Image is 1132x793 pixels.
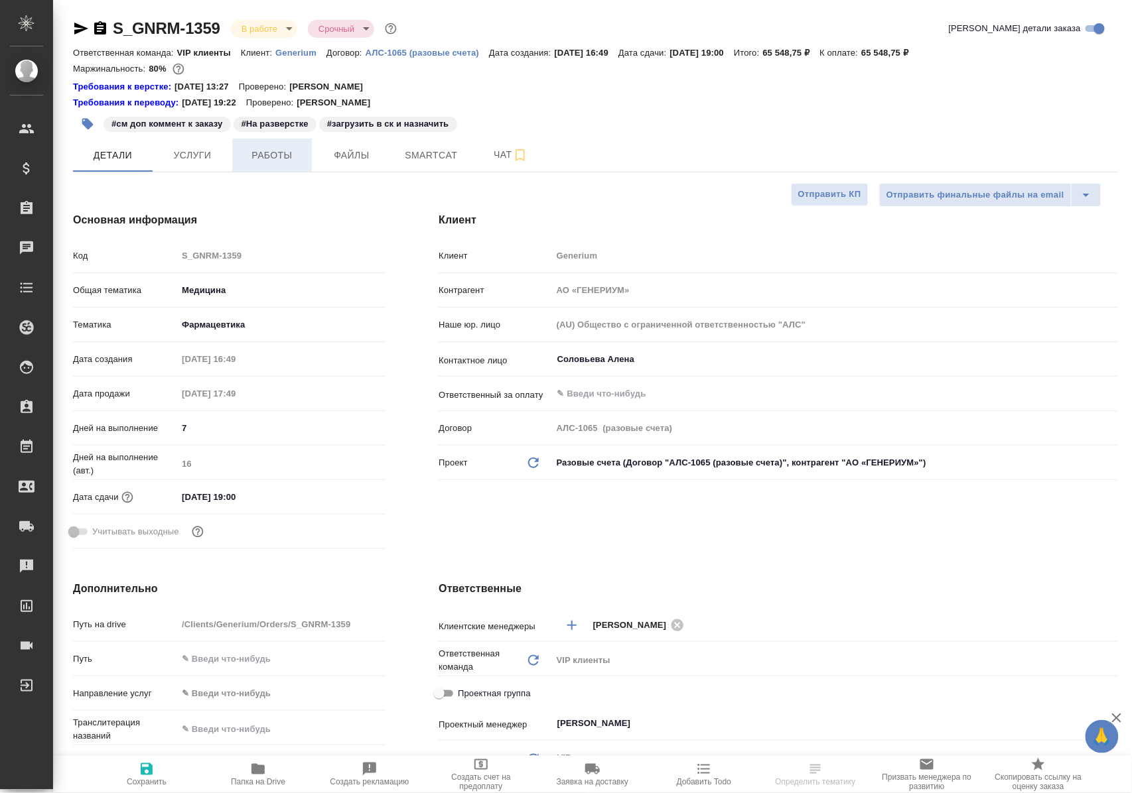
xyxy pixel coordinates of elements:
button: Добавить тэг [73,109,102,139]
p: Итого: [734,48,762,58]
button: Open [1110,393,1113,395]
button: Призвать менеджера по развитию [871,756,983,793]
button: Open [1110,358,1113,361]
p: Маржинальность: [73,64,149,74]
span: Файлы [320,147,384,164]
p: 80% [149,64,169,74]
p: Ответственная команда: [73,48,177,58]
button: Отправить КП [791,183,869,206]
p: Дней на выполнение [73,422,177,435]
div: Нажми, чтобы открыть папку с инструкцией [73,96,182,109]
button: Определить тематику [760,756,871,793]
button: Доп статусы указывают на важность/срочность заказа [382,20,399,37]
button: Добавить менеджера [556,609,588,641]
p: Направление услуг [73,687,177,700]
p: Общая тематика [73,284,177,297]
p: Generium [275,48,326,58]
button: Выбери, если сб и вс нужно считать рабочими днями для выполнения заказа. [189,523,206,540]
span: Добавить Todo [677,777,731,786]
span: 🙏 [1091,723,1113,751]
div: ✎ Введи что-нибудь [182,687,370,700]
p: Дней на выполнение (авт.) [73,451,177,477]
button: 🙏 [1086,720,1119,753]
h4: Дополнительно [73,581,386,597]
button: Скопировать ссылку на оценку заказа [983,756,1094,793]
input: Пустое поле [177,384,293,403]
p: Код [73,249,177,263]
span: [PERSON_NAME] детали заказа [949,22,1081,35]
button: Создать счет на предоплату [425,756,537,793]
a: Generium [275,46,326,58]
p: К оплате: [820,48,862,58]
p: Транслитерация названий [73,716,177,743]
a: АЛС-1065 (разовые счета) [366,46,489,58]
p: Дата сдачи: [618,48,670,58]
p: [DATE] 13:27 [175,80,239,93]
input: Пустое поле [177,615,386,634]
span: Проектная группа [458,687,530,700]
div: [PERSON_NAME] [593,617,689,633]
p: [DATE] 16:49 [555,48,619,58]
p: Проектная команда [439,753,519,766]
p: [DATE] 19:00 [670,48,735,58]
button: Сохранить [91,756,202,793]
span: Призвать менеджера по развитию [879,772,975,791]
button: 11148.63 RUB; [170,60,187,78]
span: см доп коммент к заказу [102,117,232,129]
p: Ответственный за оплату [439,389,551,402]
span: Отправить КП [798,187,861,202]
span: Сохранить [127,777,167,786]
p: 65 548,75 ₽ [861,48,918,58]
div: ✎ Введи что-нибудь [177,682,386,705]
p: #На разверстке [242,117,309,131]
span: Папка на Drive [231,777,285,786]
input: Пустое поле [177,454,386,473]
p: #загрузить в ск и назначить [327,117,449,131]
button: Папка на Drive [202,756,314,793]
p: Дата сдачи [73,491,119,504]
p: Контрагент [439,284,551,297]
button: Если добавить услуги и заполнить их объемом, то дата рассчитается автоматически [119,489,136,506]
a: Требования к верстке: [73,80,175,93]
button: Отправить финальные файлы на email [879,183,1072,207]
p: [PERSON_NAME] [297,96,380,109]
p: [DATE] 19:22 [182,96,246,109]
div: В работе [308,20,374,38]
div: VIP клиенты [552,649,1117,672]
p: #см доп коммент к заказу [111,117,223,131]
div: В работе [231,20,297,38]
span: загрузить в ск и назначить [318,117,459,129]
p: Договор: [326,48,366,58]
span: Детали [81,147,145,164]
button: Скопировать ссылку для ЯМессенджера [73,21,89,36]
p: Проверено: [239,80,290,93]
span: Создать счет на предоплату [433,772,529,791]
p: Проект [439,456,468,469]
svg: Подписаться [512,147,528,163]
p: Клиент [439,249,551,263]
span: Smartcat [399,147,463,164]
button: Создать рекламацию [314,756,425,793]
p: Контактное лицо [439,354,551,367]
input: ✎ Введи что-нибудь [177,719,386,739]
button: Добавить Todo [648,756,760,793]
input: Пустое поле [552,246,1117,265]
span: Чат [479,147,543,163]
p: VIP клиенты [177,48,241,58]
input: Пустое поле [552,315,1117,334]
span: Учитывать выходные [92,525,179,538]
span: На разверстке [232,117,318,129]
button: Заявка на доставку [537,756,648,793]
span: Работы [240,147,304,164]
p: Договор [439,422,551,435]
input: ✎ Введи что-нибудь [556,386,1069,402]
a: Требования к переводу: [73,96,182,109]
input: ✎ Введи что-нибудь [177,649,386,668]
input: ✎ Введи что-нибудь [177,487,293,507]
p: Проверено: [246,96,297,109]
p: АЛС-1065 (разовые счета) [366,48,489,58]
span: Заявка на доставку [557,777,628,786]
a: S_GNRM-1359 [113,19,220,37]
div: Фармацевтика [177,314,386,336]
p: Тематика [73,318,177,332]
